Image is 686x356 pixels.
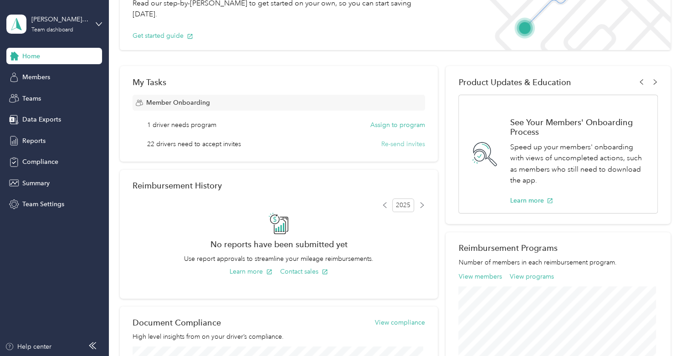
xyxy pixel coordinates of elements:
span: Summary [22,178,50,188]
span: Compliance [22,157,58,167]
button: Help center [5,342,51,351]
h2: Reimbursement Programs [458,243,657,253]
span: Home [22,51,40,61]
button: Re-send invites [381,139,425,149]
span: Data Exports [22,115,61,124]
p: High level insights from on your driver’s compliance. [133,332,425,341]
iframe: Everlance-gr Chat Button Frame [635,305,686,356]
div: Team dashboard [31,27,73,33]
button: Learn more [230,267,272,276]
h2: Document Compliance [133,318,221,327]
span: Teams [22,94,41,103]
button: Learn more [510,196,553,205]
div: My Tasks [133,77,425,87]
button: Get started guide [133,31,193,41]
span: Product Updates & Education [458,77,571,87]
span: Reports [22,136,46,146]
p: Number of members in each reimbursement program. [458,258,657,267]
p: Speed up your members' onboarding with views of uncompleted actions, such as members who still ne... [510,142,647,186]
button: View programs [510,272,554,281]
span: 22 drivers need to accept invites [147,139,241,149]
button: Contact sales [280,267,328,276]
div: [PERSON_NAME][EMAIL_ADDRESS][PERSON_NAME][DOMAIN_NAME] [31,15,88,24]
h2: No reports have been submitted yet [133,239,425,249]
span: Member Onboarding [146,98,210,107]
button: View members [458,272,502,281]
span: Team Settings [22,199,64,209]
button: Assign to program [370,120,425,130]
span: 1 driver needs program [147,120,216,130]
span: 2025 [392,198,414,212]
button: View compliance [375,318,425,327]
p: Use report approvals to streamline your mileage reimbursements. [133,254,425,264]
span: Members [22,72,50,82]
h2: Reimbursement History [133,181,222,190]
h1: See Your Members' Onboarding Process [510,117,647,137]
